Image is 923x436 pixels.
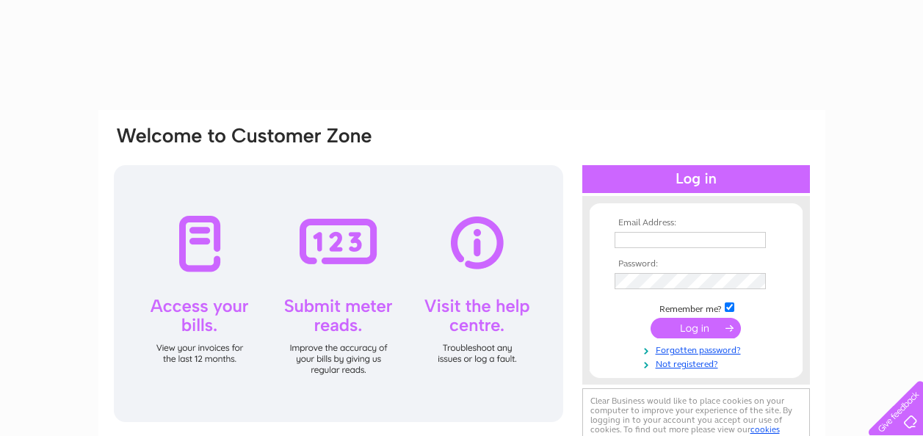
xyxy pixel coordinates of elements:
[615,356,781,370] a: Not registered?
[611,300,781,315] td: Remember me?
[611,218,781,228] th: Email Address:
[611,259,781,269] th: Password:
[651,318,741,338] input: Submit
[615,342,781,356] a: Forgotten password?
